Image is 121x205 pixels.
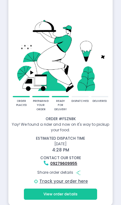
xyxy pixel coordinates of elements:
a: Track your order here [39,178,88,184]
div: order placed [16,99,27,107]
div: Order # FSZN8K [9,116,112,122]
img: talkie [14,2,107,96]
button: View order details [24,189,97,200]
div: contact our store [9,155,112,161]
span: 4:28 PM [52,147,69,153]
div: Share order details [9,167,112,178]
div: ready for delivery [54,99,67,112]
div: preparing your order [33,99,49,112]
div: Yay! We found a rider and now on it's way to pickup your food. [9,122,112,133]
div: [DATE] [6,136,116,153]
div: dispatched [71,99,89,103]
div: estimated dispatch time [9,136,112,141]
a: 09279609955 [50,161,77,166]
div: delivered [92,99,107,103]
